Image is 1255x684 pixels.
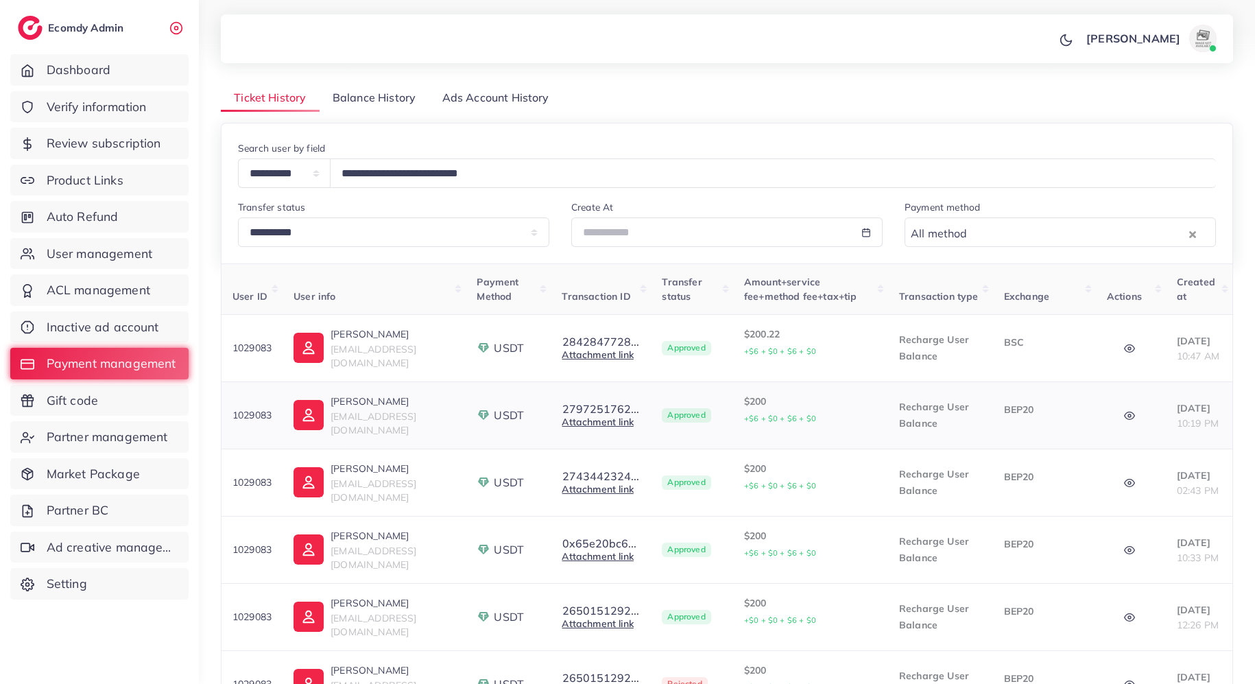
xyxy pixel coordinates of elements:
[10,128,189,159] a: Review subscription
[232,474,272,491] p: 1029083
[294,290,335,303] span: User info
[477,341,490,355] img: payment
[1107,290,1142,303] span: Actions
[47,539,178,556] span: Ad creative management
[47,465,140,483] span: Market Package
[477,475,490,489] img: payment
[494,408,524,423] span: USDT
[1177,467,1221,484] p: [DATE]
[562,483,633,495] a: Attachment link
[10,348,189,379] a: Payment management
[331,460,455,477] p: [PERSON_NAME]
[494,609,524,625] span: USDT
[238,200,305,214] label: Transfer status
[562,335,640,348] button: 2842847728...
[331,343,416,369] span: [EMAIL_ADDRESS][DOMAIN_NAME]
[477,276,518,302] span: Payment Method
[905,217,1216,247] div: Search for option
[294,467,324,497] img: ic-user-info.36bf1079.svg
[744,615,816,625] small: +$0 + $0 + $6 + $0
[899,331,982,364] p: Recharge User Balance
[1004,334,1085,351] p: BSC
[477,543,490,556] img: payment
[1177,417,1219,429] span: 10:19 PM
[562,416,633,428] a: Attachment link
[10,495,189,526] a: Partner BC
[10,311,189,343] a: Inactive ad account
[477,610,490,624] img: payment
[1189,226,1196,241] button: Clear Selected
[232,407,272,423] p: 1029083
[662,543,710,558] span: Approved
[562,672,640,684] button: 2650151292...
[1177,333,1221,349] p: [DATE]
[47,134,161,152] span: Review subscription
[562,537,637,550] button: 0x65e20bc6...
[232,609,272,625] p: 1029083
[10,568,189,600] a: Setting
[562,617,633,630] a: Attachment link
[232,340,272,356] p: 1029083
[238,141,325,155] label: Search user by field
[744,481,816,491] small: +$6 + $0 + $6 + $0
[331,477,416,504] span: [EMAIL_ADDRESS][DOMAIN_NAME]
[47,61,110,79] span: Dashboard
[10,532,189,563] a: Ad creative management
[47,208,119,226] span: Auto Refund
[1177,534,1221,551] p: [DATE]
[48,21,127,34] h2: Ecomdy Admin
[18,16,127,40] a: logoEcomdy Admin
[331,326,455,342] p: [PERSON_NAME]
[234,90,306,106] span: Ticket History
[331,612,416,638] span: [EMAIL_ADDRESS][DOMAIN_NAME]
[1177,350,1219,362] span: 10:47 AM
[477,408,490,422] img: payment
[908,224,970,244] span: All method
[662,341,710,356] span: Approved
[47,502,109,519] span: Partner BC
[1086,30,1180,47] p: [PERSON_NAME]
[1177,552,1219,564] span: 10:33 PM
[494,340,524,356] span: USDT
[47,428,168,446] span: Partner management
[662,276,702,302] span: Transfer status
[899,600,982,633] p: Recharge User Balance
[1004,401,1085,418] p: BEP20
[1177,484,1219,497] span: 02:43 PM
[972,223,1186,244] input: Search for option
[232,541,272,558] p: 1029083
[333,90,416,106] span: Balance History
[10,165,189,196] a: Product Links
[1004,469,1085,485] p: BEP20
[562,403,640,415] button: 2797251762...
[331,528,455,544] p: [PERSON_NAME]
[571,200,613,214] label: Create At
[1177,619,1219,631] span: 12:26 PM
[744,460,877,494] p: $200
[331,545,416,571] span: [EMAIL_ADDRESS][DOMAIN_NAME]
[562,550,633,563] a: Attachment link
[331,595,455,611] p: [PERSON_NAME]
[10,238,189,270] a: User management
[331,662,455,679] p: [PERSON_NAME]
[10,385,189,416] a: Gift code
[47,281,150,299] span: ACL management
[1004,290,1049,303] span: Exchange
[294,602,324,632] img: ic-user-info.36bf1079.svg
[1177,602,1221,618] p: [DATE]
[662,475,710,491] span: Approved
[1189,25,1217,52] img: avatar
[899,399,982,432] p: Recharge User Balance
[899,290,979,303] span: Transaction type
[744,414,816,423] small: +$6 + $0 + $6 + $0
[899,533,982,566] p: Recharge User Balance
[562,604,640,617] button: 2650151292...
[47,318,159,336] span: Inactive ad account
[899,466,982,499] p: Recharge User Balance
[494,475,524,491] span: USDT
[47,575,87,593] span: Setting
[294,400,324,430] img: ic-user-info.36bf1079.svg
[562,470,640,482] button: 2743442324...
[744,326,877,359] p: $200.22
[1177,400,1221,416] p: [DATE]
